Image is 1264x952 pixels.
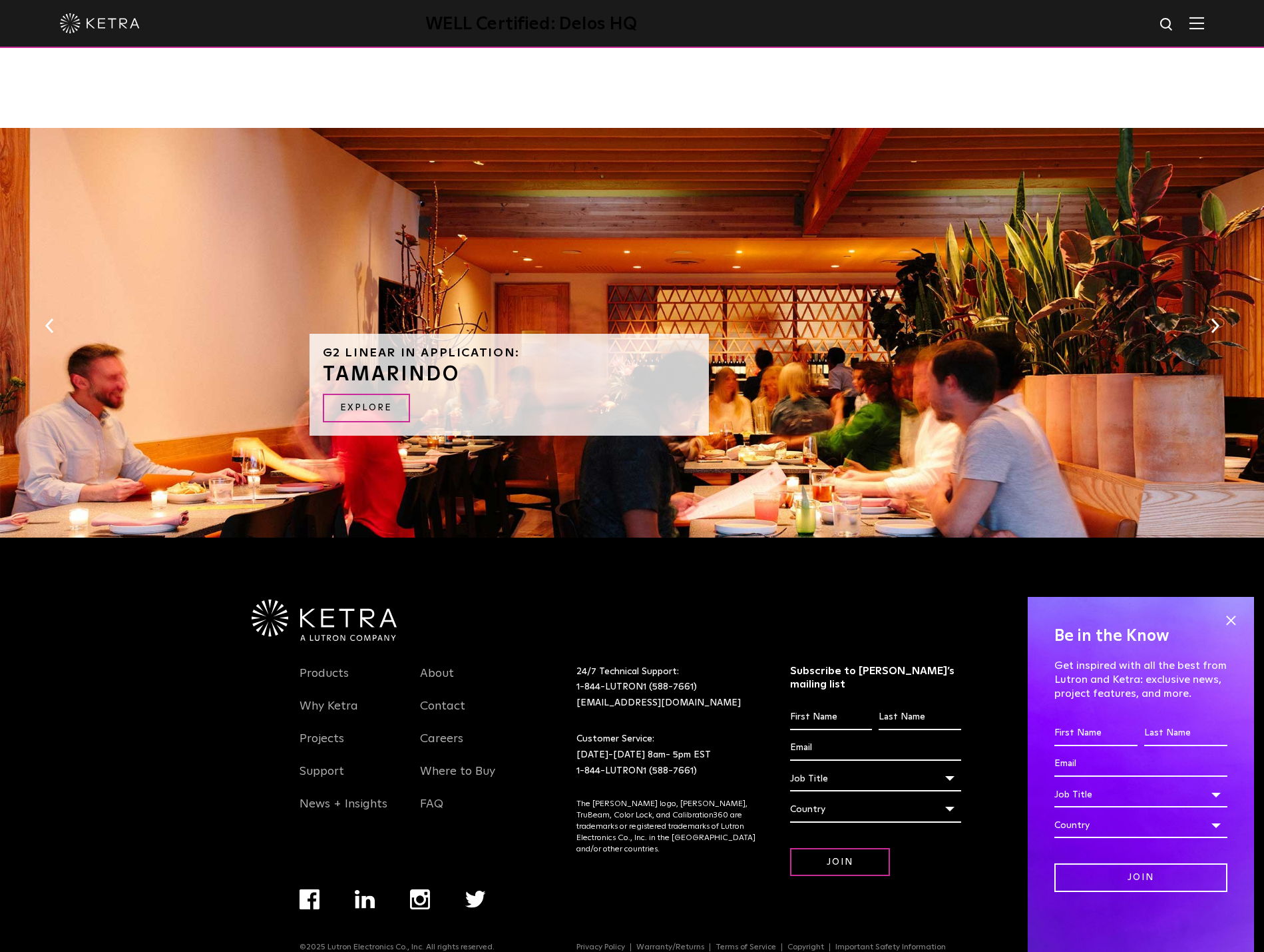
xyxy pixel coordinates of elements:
[252,600,397,641] img: Ketra-aLutronCo_White_RGB
[420,664,521,827] div: Navigation Menu
[710,943,782,951] a: Terms of Service
[300,666,349,697] a: Products
[1054,782,1227,807] div: Job Title
[790,766,961,791] div: Job Title
[1054,721,1138,746] input: First Name
[300,699,358,729] a: Why Ketra
[576,943,964,952] div: Navigation Menu
[576,731,757,779] p: Customer Service: [DATE]-[DATE] 8am- 5pm EST
[420,764,495,795] a: Where to Buy
[790,705,872,730] input: First Name
[60,13,140,33] img: ketra-logo-2019-white
[1054,863,1227,892] input: Join
[790,797,961,822] div: Country
[576,698,741,708] a: [EMAIL_ADDRESS][DOMAIN_NAME]
[1208,317,1221,334] button: Next
[1159,17,1175,33] img: search icon
[576,799,757,855] p: The [PERSON_NAME] logo, [PERSON_NAME], TruBeam, Color Lock, and Calibration360 are trademarks or ...
[790,848,890,877] input: Join
[300,731,344,762] a: Projects
[576,664,757,712] p: 24/7 Technical Support:
[300,764,344,795] a: Support
[420,797,443,827] a: FAQ
[1054,751,1227,777] input: Email
[300,889,521,943] div: Navigation Menu
[631,943,710,951] a: Warranty/Returns
[43,317,56,334] button: Previous
[790,735,961,761] input: Email
[879,705,960,730] input: Last Name
[782,943,830,951] a: Copyright
[1189,17,1204,29] img: Hamburger%20Nav.svg
[465,891,486,908] img: twitter
[576,766,697,775] a: 1-844-LUTRON1 (588-7661)
[323,364,696,384] h3: TAMARINDO
[300,664,401,827] div: Navigation Menu
[300,797,387,827] a: News + Insights
[410,889,430,909] img: instagram
[420,666,454,697] a: About
[355,890,375,909] img: linkedin
[300,943,495,952] p: ©2025 Lutron Electronics Co., Inc. All rights reserved.
[420,699,465,729] a: Contact
[830,943,951,951] a: Important Safety Information
[323,394,410,422] a: EXPLORE
[1144,721,1227,746] input: Last Name
[576,682,697,692] a: 1-844-LUTRON1 (588-7661)
[323,347,696,359] h6: G2 Linear in Application:
[790,664,961,692] h3: Subscribe to [PERSON_NAME]’s mailing list
[571,943,631,951] a: Privacy Policy
[1054,813,1227,838] div: Country
[1054,624,1227,649] h4: Be in the Know
[1054,659,1227,700] p: Get inspired with all the best from Lutron and Ketra: exclusive news, project features, and more.
[300,889,319,909] img: facebook
[420,731,463,762] a: Careers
